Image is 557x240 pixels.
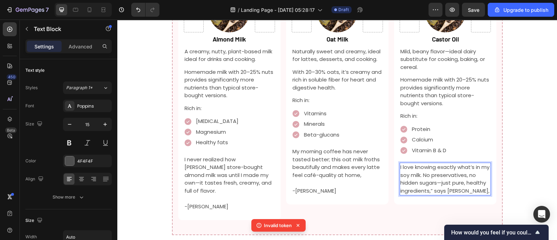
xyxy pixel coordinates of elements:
[451,228,542,237] button: Show survey - How would you feel if you could no longer use GemPages?
[468,7,479,13] span: Save
[117,20,557,240] iframe: Design area
[131,3,159,17] div: Undo/Redo
[282,143,374,176] div: Rich Text Editor. Editing area: main
[293,105,330,115] div: Rich Text Editor. Editing area: main
[46,6,49,14] p: 7
[283,56,373,88] p: Homemade milk with 20–25% nuts provides significantly more nutrients than typical store-bought ve...
[175,128,265,160] p: My morning coffee has never tasted better; this oat milk froths beautifully and makes every latte...
[77,103,110,109] div: Poppins
[283,28,373,52] p: Mild, beany flavor—ideal dairy substitute for cooking, baking, or cereal.
[293,115,330,125] div: Rich Text Editor. Editing area: main
[69,43,92,50] p: Advanced
[462,3,485,17] button: Save
[66,85,93,91] span: Paragraph 1*
[25,67,45,73] div: Text style
[25,85,38,91] div: Styles
[494,6,548,14] div: Upgrade to publish
[25,216,44,225] div: Size
[175,77,192,85] p: Rich in:
[25,119,44,129] div: Size
[238,6,240,14] span: /
[7,74,17,80] div: 450
[187,101,222,109] p: Minerals
[187,111,222,119] p: Beta-glucans
[283,144,373,175] p: I love knowing exactly what’s in my soy milk. No preservatives, no hidden sugars—just pure, healt...
[533,206,550,223] div: Open Intercom Messenger
[25,234,37,240] div: Width
[34,25,93,33] p: Text Block
[175,28,265,44] p: Naturally sweet and creamy, ideal for lattes, desserts, and cooking.
[187,90,222,98] p: Vitamins
[175,168,265,176] p: -[PERSON_NAME]
[25,175,45,184] div: Align
[174,48,266,73] div: Rich Text Editor. Editing area: main
[295,127,329,135] p: Vitamin B & D
[241,6,315,14] span: Landing Page - [DATE] 05:28:17
[283,93,300,101] p: Rich in:
[25,158,36,164] div: Color
[186,89,223,99] div: Rich Text Editor. Editing area: main
[174,28,266,45] div: Rich Text Editor. Editing area: main
[34,43,54,50] p: Settings
[186,110,223,121] div: Rich Text Editor. Editing area: main
[338,7,349,13] span: Draft
[315,16,342,23] strong: Castor Oil
[295,106,329,114] p: Protein
[264,222,292,229] p: Invalid token
[25,103,34,109] div: Font
[174,127,266,176] div: Rich Text Editor. Editing area: main
[186,100,223,110] div: Rich Text Editor. Editing area: main
[3,3,52,17] button: 7
[282,28,374,53] div: Rich Text Editor. Editing area: main
[488,3,554,17] button: Upgrade to publish
[53,194,85,201] div: Show more
[5,127,17,133] div: Beta
[25,191,112,203] button: Show more
[293,126,330,136] div: Rich Text Editor. Editing area: main
[175,49,265,72] p: With 20–30% oats, it’s creamy and rich in soluble fiber for heart and digestive health.
[451,229,533,236] span: How would you feel if you could no longer use GemPages?
[63,82,112,94] button: Paragraph 1*
[77,158,110,164] div: 4F4F4F
[295,116,329,124] p: Calcium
